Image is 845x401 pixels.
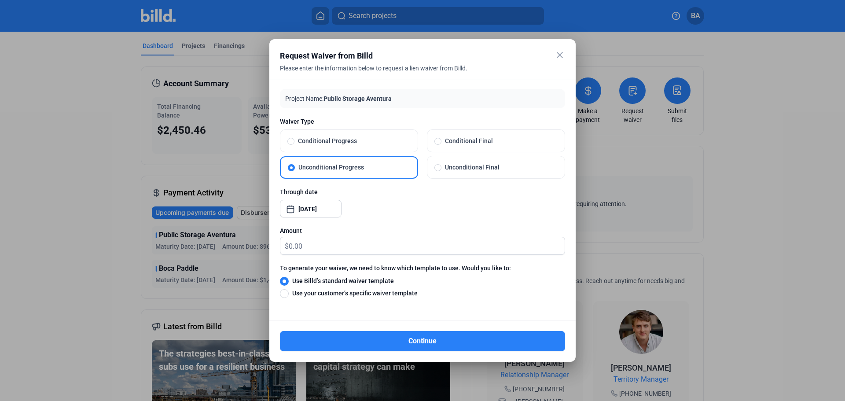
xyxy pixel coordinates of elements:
[286,200,295,209] button: Open calendar
[280,237,289,252] span: $
[280,264,565,276] label: To generate your waiver, we need to know which template to use. Would you like to:
[555,50,565,60] mat-icon: close
[285,95,323,102] span: Project Name:
[280,64,543,83] div: Please enter the information below to request a lien waiver from Billd.
[441,136,558,145] span: Conditional Final
[295,163,410,172] span: Unconditional Progress
[298,204,336,214] input: Select date
[289,237,565,254] input: 0.00
[280,331,565,351] button: Continue
[280,117,565,126] span: Waiver Type
[289,289,418,298] span: Use your customer’s specific waiver template
[280,188,565,196] div: Through date
[323,95,392,102] span: Public Storage Aventura
[294,136,411,145] span: Conditional Progress
[289,276,394,285] span: Use Billd’s standard waiver template
[441,163,558,172] span: Unconditional Final
[280,226,565,235] div: Amount
[280,50,543,62] div: Request Waiver from Billd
